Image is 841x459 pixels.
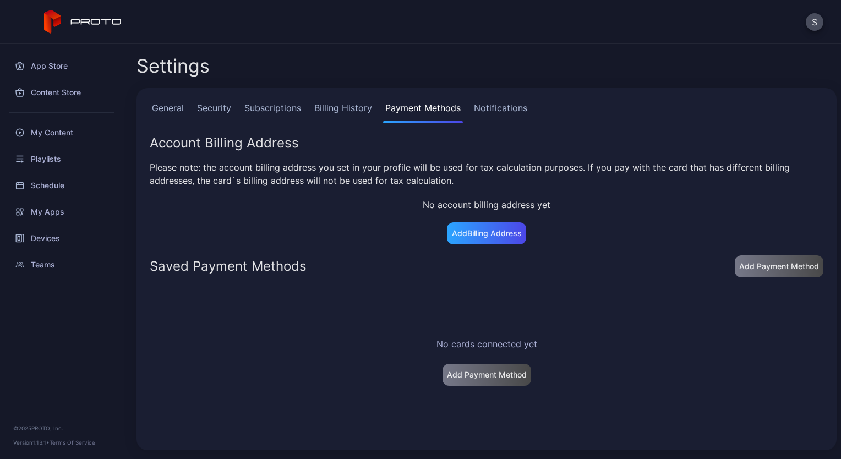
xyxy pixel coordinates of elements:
[7,119,116,146] a: My Content
[443,364,531,386] button: Add Payment Method
[7,199,116,225] a: My Apps
[7,79,116,106] a: Content Store
[13,424,110,433] div: © 2025 PROTO, Inc.
[472,101,529,123] a: Notifications
[7,225,116,252] a: Devices
[150,101,186,123] a: General
[447,222,526,244] button: AddBilling Address
[242,101,303,123] a: Subscriptions
[150,260,307,273] div: Saved Payment Methods
[7,53,116,79] a: App Store
[312,101,374,123] a: Billing History
[447,370,527,379] div: Add Payment Method
[136,56,210,76] h2: Settings
[452,229,522,238] div: Add Billing Address
[7,172,116,199] a: Schedule
[150,161,823,187] div: Please note: the account billing address you set in your profile will be used for tax calculation...
[13,439,50,446] span: Version 1.13.1 •
[50,439,95,446] a: Terms Of Service
[739,262,819,271] div: Add Payment Method
[7,146,116,172] a: Playlists
[436,337,537,351] div: No cards connected yet
[195,101,233,123] a: Security
[150,136,823,150] div: Account Billing Address
[383,101,463,123] a: Payment Methods
[7,252,116,278] a: Teams
[735,255,823,277] button: Add Payment Method
[806,13,823,31] button: S
[150,198,823,211] p: No account billing address yet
